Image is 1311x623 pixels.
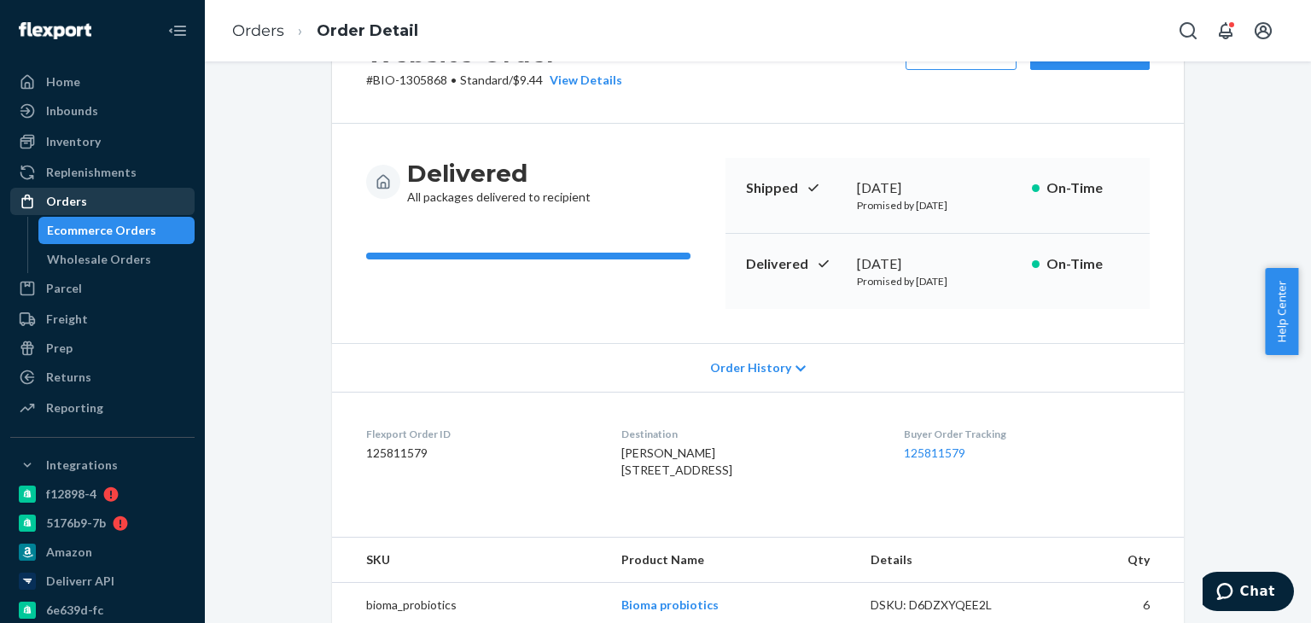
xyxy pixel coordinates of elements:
[10,306,195,333] a: Freight
[10,394,195,422] a: Reporting
[746,178,843,198] p: Shipped
[10,188,195,215] a: Orders
[460,73,509,87] span: Standard
[451,73,457,87] span: •
[10,68,195,96] a: Home
[46,486,96,503] div: f12898-4
[10,128,195,155] a: Inventory
[1046,178,1129,198] p: On-Time
[857,538,1045,583] th: Details
[46,457,118,474] div: Integrations
[46,340,73,357] div: Prep
[160,14,195,48] button: Close Navigation
[621,427,876,441] dt: Destination
[332,538,608,583] th: SKU
[10,159,195,186] a: Replenishments
[857,198,1018,213] p: Promised by [DATE]
[46,369,91,386] div: Returns
[38,246,195,273] a: Wholesale Orders
[366,445,594,462] dd: 125811579
[1171,14,1205,48] button: Open Search Box
[543,72,622,89] button: View Details
[46,544,92,561] div: Amazon
[19,22,91,39] img: Flexport logo
[366,72,622,89] p: # BIO-1305868 / $9.44
[46,102,98,119] div: Inbounds
[1246,14,1280,48] button: Open account menu
[1044,538,1184,583] th: Qty
[10,97,195,125] a: Inbounds
[38,217,195,244] a: Ecommerce Orders
[366,427,594,441] dt: Flexport Order ID
[1203,572,1294,614] iframe: Opens a widget where you can chat to one of our agents
[10,509,195,537] a: 5176b9-7b
[10,451,195,479] button: Integrations
[46,280,82,297] div: Parcel
[10,364,195,391] a: Returns
[10,275,195,302] a: Parcel
[46,164,137,181] div: Replenishments
[218,6,432,56] ol: breadcrumbs
[608,538,856,583] th: Product Name
[857,254,1018,274] div: [DATE]
[1265,268,1298,355] button: Help Center
[46,573,114,590] div: Deliverr API
[232,21,284,40] a: Orders
[10,568,195,595] a: Deliverr API
[857,178,1018,198] div: [DATE]
[317,21,418,40] a: Order Detail
[621,445,732,477] span: [PERSON_NAME] [STREET_ADDRESS]
[46,73,80,90] div: Home
[47,251,151,268] div: Wholesale Orders
[746,254,843,274] p: Delivered
[46,311,88,328] div: Freight
[46,399,103,416] div: Reporting
[904,427,1150,441] dt: Buyer Order Tracking
[46,515,106,532] div: 5176b9-7b
[710,359,791,376] span: Order History
[621,597,719,612] a: Bioma probiotics
[10,539,195,566] a: Amazon
[46,602,103,619] div: 6e639d-fc
[46,193,87,210] div: Orders
[46,133,101,150] div: Inventory
[871,597,1031,614] div: DSKU: D6DZXYQEE2L
[1209,14,1243,48] button: Open notifications
[1046,254,1129,274] p: On-Time
[10,480,195,508] a: f12898-4
[47,222,156,239] div: Ecommerce Orders
[407,158,591,206] div: All packages delivered to recipient
[407,158,591,189] h3: Delivered
[10,335,195,362] a: Prep
[857,274,1018,288] p: Promised by [DATE]
[904,445,965,460] a: 125811579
